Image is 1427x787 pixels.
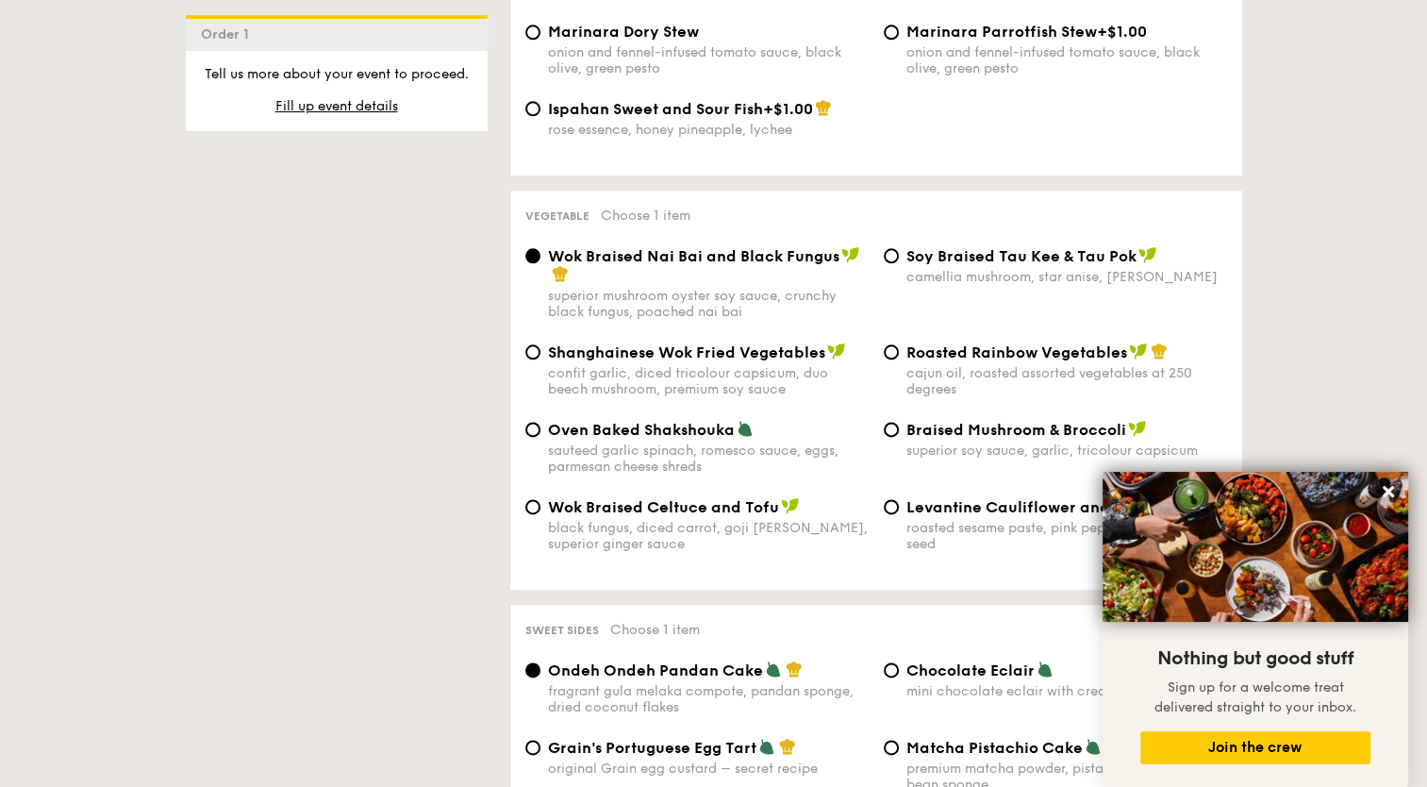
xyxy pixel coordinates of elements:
[548,443,869,475] div: sauteed garlic spinach, romesco sauce, eggs, parmesan cheese shreds
[1129,343,1148,360] img: icon-vegan.f8ff3823.svg
[1037,661,1054,678] img: icon-vegetarian.fe4039eb.svg
[525,209,589,223] span: Vegetable
[525,662,540,678] input: Ondeh Ondeh Pandan Cakefragrant gula melaka compote, pandan sponge, dried coconut flakes
[552,265,569,282] img: icon-chef-hat.a58ddaea.svg
[906,739,1083,757] span: Matcha Pistachio Cake
[884,248,899,263] input: ⁠Soy Braised Tau Kee & Tau Pokcamellia mushroom, star anise, [PERSON_NAME]
[786,661,803,678] img: icon-chef-hat.a58ddaea.svg
[763,100,813,118] span: +$1.00
[548,683,869,715] div: fragrant gula melaka compote, pandan sponge, dried coconut flakes
[548,44,869,76] div: onion and fennel-infused tomato sauce, black olive, green pesto
[884,344,899,360] input: Roasted Rainbow Vegetablescajun oil, roasted assorted vegetables at 250 degrees
[1085,738,1102,755] img: icon-vegetarian.fe4039eb.svg
[906,247,1137,265] span: ⁠Soy Braised Tau Kee & Tau Pok
[275,98,398,114] span: Fill up event details
[1128,420,1147,437] img: icon-vegan.f8ff3823.svg
[815,99,832,116] img: icon-chef-hat.a58ddaea.svg
[906,23,1097,41] span: Marinara Parrotfish Stew
[906,498,1179,516] span: Levantine Cauliflower and Hummus
[1373,477,1403,507] button: Close
[906,421,1126,439] span: Braised Mushroom & Broccoli
[906,365,1227,397] div: cajun oil, roasted assorted vegetables at 250 degrees
[525,344,540,360] input: Shanghainese Wok Fried Vegetablesconfit garlic, diced tricolour capsicum, duo beech mushroom, pre...
[1097,23,1147,41] span: +$1.00
[548,739,756,757] span: Grain's Portuguese Egg Tart
[884,422,899,437] input: Braised Mushroom & Broccolisuperior soy sauce, garlic, tricolour capsicum
[548,343,825,361] span: Shanghainese Wok Fried Vegetables
[548,100,763,118] span: Ispahan Sweet and Sour Fish
[548,288,869,320] div: superior mushroom oyster soy sauce, crunchy black fungus, poached nai bai
[884,662,899,678] input: Chocolate Eclairmini chocolate eclair with creamy custard filling
[758,738,775,755] img: icon-vegetarian.fe4039eb.svg
[601,208,690,224] span: Choose 1 item
[610,622,700,638] span: Choose 1 item
[201,26,257,42] span: Order 1
[906,443,1227,459] div: superior soy sauce, garlic, tricolour capsicum
[906,269,1227,285] div: camellia mushroom, star anise, [PERSON_NAME]
[1138,246,1157,263] img: icon-vegan.f8ff3823.svg
[548,23,699,41] span: Marinara Dory Stew
[779,738,796,755] img: icon-chef-hat.a58ddaea.svg
[525,101,540,116] input: Ispahan Sweet and Sour Fish+$1.00rose essence, honey pineapple, lychee
[548,761,869,777] div: original Grain egg custard – secret recipe
[1157,647,1353,670] span: Nothing but good stuff
[548,421,735,439] span: Oven Baked Shakshouka
[548,365,869,397] div: confit garlic, diced tricolour capsicum, duo beech mushroom, premium soy sauce
[906,44,1227,76] div: onion and fennel-infused tomato sauce, black olive, green pesto
[1151,343,1168,360] img: icon-chef-hat.a58ddaea.svg
[781,497,800,514] img: icon-vegan.f8ff3823.svg
[525,499,540,514] input: Wok Braised Celtuce and Tofublack fungus, diced carrot, goji [PERSON_NAME], superior ginger sauce
[525,422,540,437] input: Oven Baked Shakshoukasauteed garlic spinach, romesco sauce, eggs, parmesan cheese shreds
[525,740,540,755] input: Grain's Portuguese Egg Tartoriginal Grain egg custard – secret recipe
[548,520,869,552] div: black fungus, diced carrot, goji [PERSON_NAME], superior ginger sauce
[765,661,782,678] img: icon-vegetarian.fe4039eb.svg
[841,246,860,263] img: icon-vegan.f8ff3823.svg
[884,740,899,755] input: Matcha Pistachio Cakepremium matcha powder, pistachio puree, vanilla bean sponge
[1103,472,1408,622] img: DSC07876-Edit02-Large.jpeg
[525,25,540,40] input: Marinara Dory Stewonion and fennel-infused tomato sauce, black olive, green pesto
[737,420,754,437] img: icon-vegetarian.fe4039eb.svg
[525,248,540,263] input: Wok Braised Nai Bai and Black Fungussuperior mushroom oyster soy sauce, crunchy black fungus, poa...
[548,247,839,265] span: Wok Braised Nai Bai and Black Fungus
[827,343,846,360] img: icon-vegan.f8ff3823.svg
[525,624,599,637] span: Sweet sides
[1140,731,1370,764] button: Join the crew
[548,122,869,138] div: rose essence, honey pineapple, lychee
[884,499,899,514] input: Levantine Cauliflower and Hummusroasted sesame paste, pink peppercorn, fennel seed
[548,661,763,679] span: Ondeh Ondeh Pandan Cake
[906,661,1035,679] span: Chocolate Eclair
[884,25,899,40] input: Marinara Parrotfish Stew+$1.00onion and fennel-infused tomato sauce, black olive, green pesto
[906,343,1127,361] span: Roasted Rainbow Vegetables
[201,65,473,84] p: Tell us more about your event to proceed.
[906,683,1227,699] div: mini chocolate eclair with creamy custard filling
[548,498,779,516] span: Wok Braised Celtuce and Tofu
[906,520,1227,552] div: roasted sesame paste, pink peppercorn, fennel seed
[1154,679,1356,715] span: Sign up for a welcome treat delivered straight to your inbox.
